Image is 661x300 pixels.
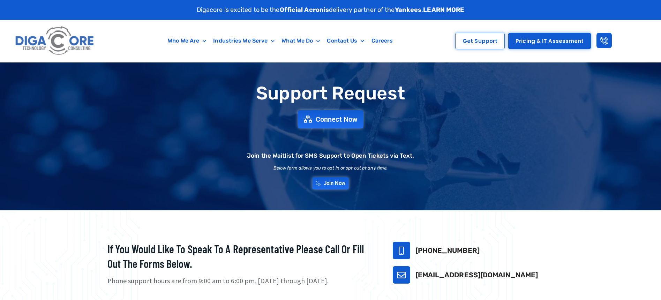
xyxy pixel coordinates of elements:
[273,166,388,170] h2: Below form allows you to opt in or opt out at any time.
[247,153,414,159] h2: Join the Waitlist for SMS Support to Open Tickets via Text.
[463,38,497,44] span: Get Support
[130,33,431,49] nav: Menu
[90,83,571,103] h1: Support Request
[455,33,505,49] a: Get Support
[393,242,410,259] a: 732-646-5725
[316,116,358,123] span: Connect Now
[395,6,422,14] strong: Yankees
[393,266,410,284] a: support@digacore.com
[107,276,375,286] p: Phone support hours are from 9:00 am to 6:00 pm, [DATE] through [DATE].
[516,38,584,44] span: Pricing & IT Assessment
[423,6,464,14] a: LEARN MORE
[164,33,210,49] a: Who We Are
[415,246,480,255] a: [PHONE_NUMBER]
[368,33,397,49] a: Careers
[415,271,538,279] a: [EMAIL_ADDRESS][DOMAIN_NAME]
[312,177,349,189] a: Join Now
[323,33,368,49] a: Contact Us
[324,181,346,186] span: Join Now
[508,33,591,49] a: Pricing & IT Assessment
[298,110,363,128] a: Connect Now
[107,242,375,271] h2: If you would like to speak to a representative please call or fill out the forms below.
[278,33,323,49] a: What We Do
[210,33,278,49] a: Industries We Serve
[280,6,329,14] strong: Official Acronis
[13,23,97,59] img: Digacore logo 1
[197,5,465,15] p: Digacore is excited to be the delivery partner of the .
